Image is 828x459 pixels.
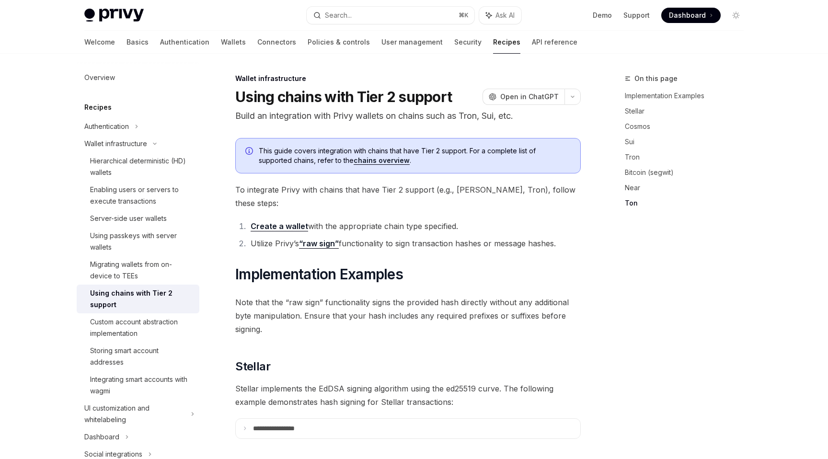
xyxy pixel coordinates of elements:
[84,31,115,54] a: Welcome
[235,74,581,83] div: Wallet infrastructure
[495,11,515,20] span: Ask AI
[454,31,482,54] a: Security
[625,119,751,134] a: Cosmos
[669,11,706,20] span: Dashboard
[90,213,167,224] div: Server-side user wallets
[259,146,571,165] span: This guide covers integration with chains that have Tier 2 support. For a complete list of suppor...
[634,73,678,84] span: On this page
[354,156,410,165] a: chains overview
[625,195,751,211] a: Ton
[459,11,469,19] span: ⌘ K
[90,316,194,339] div: Custom account abstraction implementation
[90,230,194,253] div: Using passkeys with server wallets
[77,210,199,227] a: Server-side user wallets
[251,221,308,231] a: Create a wallet
[235,382,581,409] span: Stellar implements the EdDSA signing algorithm using the ed25519 curve. The following example dem...
[77,256,199,285] a: Migrating wallets from on-device to TEEs
[623,11,650,20] a: Support
[235,359,270,374] span: Stellar
[625,165,751,180] a: Bitcoin (segwit)
[593,11,612,20] a: Demo
[235,296,581,336] span: Note that the “raw sign” functionality signs the provided hash directly without any additional by...
[625,88,751,103] a: Implementation Examples
[245,147,255,157] svg: Info
[77,371,199,400] a: Integrating smart accounts with wagmi
[90,374,194,397] div: Integrating smart accounts with wagmi
[308,31,370,54] a: Policies & controls
[77,285,199,313] a: Using chains with Tier 2 support
[500,92,559,102] span: Open in ChatGPT
[299,239,339,249] a: “raw sign”
[625,134,751,149] a: Sui
[325,10,352,21] div: Search...
[84,431,119,443] div: Dashboard
[84,9,144,22] img: light logo
[84,121,129,132] div: Authentication
[235,88,452,105] h1: Using chains with Tier 2 support
[77,69,199,86] a: Overview
[84,402,185,425] div: UI customization and whitelabeling
[77,227,199,256] a: Using passkeys with server wallets
[77,342,199,371] a: Storing smart account addresses
[90,259,194,282] div: Migrating wallets from on-device to TEEs
[532,31,577,54] a: API reference
[307,7,474,24] button: Search...⌘K
[625,149,751,165] a: Tron
[248,237,581,250] li: Utilize Privy’s functionality to sign transaction hashes or message hashes.
[479,7,521,24] button: Ask AI
[77,181,199,210] a: Enabling users or servers to execute transactions
[483,89,564,105] button: Open in ChatGPT
[77,313,199,342] a: Custom account abstraction implementation
[235,183,581,210] span: To integrate Privy with chains that have Tier 2 support (e.g., [PERSON_NAME], Tron), follow these...
[235,109,581,123] p: Build an integration with Privy wallets on chains such as Tron, Sui, etc.
[625,180,751,195] a: Near
[77,152,199,181] a: Hierarchical deterministic (HD) wallets
[90,155,194,178] div: Hierarchical deterministic (HD) wallets
[90,345,194,368] div: Storing smart account addresses
[160,31,209,54] a: Authentication
[661,8,721,23] a: Dashboard
[221,31,246,54] a: Wallets
[90,184,194,207] div: Enabling users or servers to execute transactions
[90,287,194,310] div: Using chains with Tier 2 support
[126,31,149,54] a: Basics
[84,138,147,149] div: Wallet infrastructure
[728,8,744,23] button: Toggle dark mode
[248,219,581,233] li: with the appropriate chain type specified.
[84,72,115,83] div: Overview
[625,103,751,119] a: Stellar
[493,31,520,54] a: Recipes
[257,31,296,54] a: Connectors
[381,31,443,54] a: User management
[235,265,403,283] span: Implementation Examples
[84,102,112,113] h5: Recipes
